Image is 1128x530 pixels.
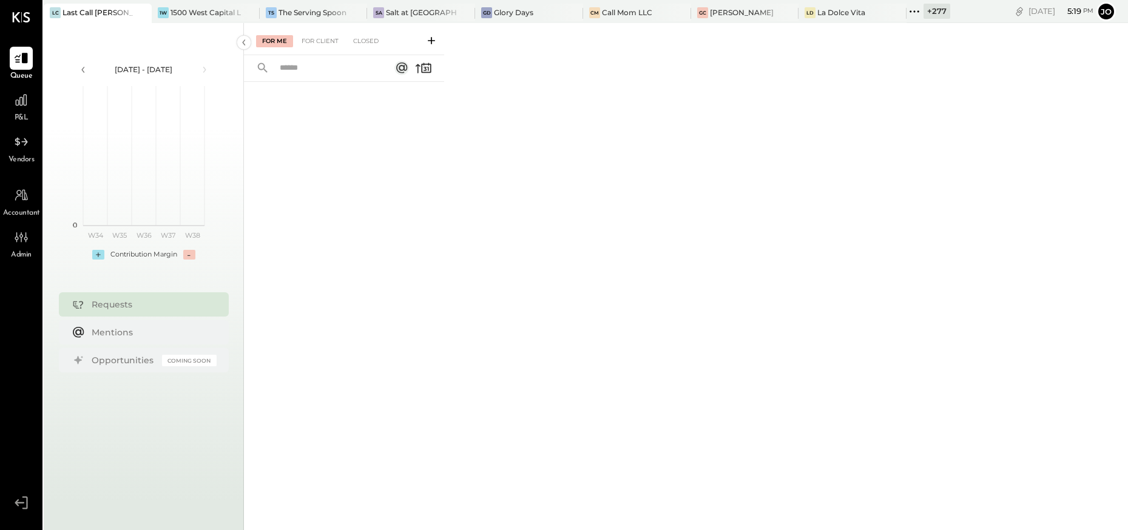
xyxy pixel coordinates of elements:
div: CM [589,7,600,18]
span: Admin [11,250,32,261]
a: Queue [1,47,42,82]
span: Accountant [3,208,40,219]
div: La Dolce Vita [817,7,865,18]
div: Call Mom LLC [602,7,652,18]
div: LC [50,7,61,18]
a: Accountant [1,184,42,219]
div: Glory Days [494,7,533,18]
text: 0 [73,221,77,229]
div: Last Call [PERSON_NAME], LLC [62,7,133,18]
a: Vendors [1,130,42,166]
div: copy link [1013,5,1025,18]
div: 1W [158,7,169,18]
div: Requests [92,298,211,310]
text: W36 [136,231,151,240]
div: Coming Soon [162,355,217,366]
button: Jo [1096,2,1116,21]
span: P&L [15,113,29,124]
div: Opportunities [92,354,156,366]
div: Salt at [GEOGRAPHIC_DATA] [386,7,457,18]
div: Sa [373,7,384,18]
div: LD [805,7,816,18]
text: W38 [184,231,200,240]
div: For Client [296,35,345,47]
div: [DATE] - [DATE] [92,64,195,75]
a: P&L [1,89,42,124]
div: [DATE] [1028,5,1093,17]
div: 1500 West Capital LP [171,7,241,18]
text: W34 [87,231,103,240]
text: W37 [161,231,175,240]
div: + [92,250,104,260]
text: W35 [112,231,127,240]
a: Admin [1,226,42,261]
div: - [183,250,195,260]
div: For Me [256,35,293,47]
div: GD [481,7,492,18]
div: The Serving Spoon [279,7,346,18]
span: Vendors [8,155,35,166]
div: [PERSON_NAME] [710,7,774,18]
div: Mentions [92,326,211,338]
div: Closed [347,35,385,47]
span: Queue [10,71,33,82]
div: + 277 [924,4,950,19]
div: Contribution Margin [110,250,177,260]
div: TS [266,7,277,18]
div: GC [697,7,708,18]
